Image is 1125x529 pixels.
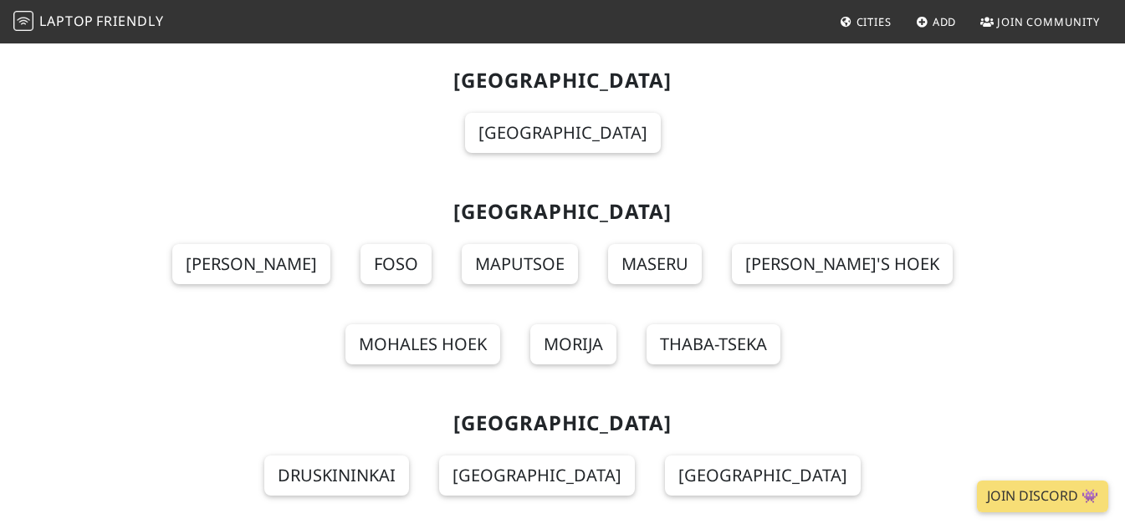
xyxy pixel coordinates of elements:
[857,14,892,29] span: Cities
[96,411,1030,435] h2: [GEOGRAPHIC_DATA]
[608,244,702,284] a: Maseru
[13,11,33,31] img: LaptopFriendly
[39,12,94,30] span: Laptop
[465,113,661,153] a: [GEOGRAPHIC_DATA]
[13,8,164,37] a: LaptopFriendly LaptopFriendly
[997,14,1100,29] span: Join Community
[96,69,1030,93] h2: [GEOGRAPHIC_DATA]
[172,244,330,284] a: [PERSON_NAME]
[96,200,1030,224] h2: [GEOGRAPHIC_DATA]
[665,455,861,496] a: [GEOGRAPHIC_DATA]
[530,324,616,364] a: Morija
[96,12,163,30] span: Friendly
[732,244,953,284] a: [PERSON_NAME]'s Hoek
[933,14,957,29] span: Add
[974,7,1107,37] a: Join Community
[462,244,578,284] a: Maputsoe
[264,455,409,496] a: Druskininkai
[345,324,500,364] a: Mohales Hoek
[909,7,964,37] a: Add
[439,455,635,496] a: [GEOGRAPHIC_DATA]
[647,324,780,364] a: Thaba-Tseka
[361,244,432,284] a: Foso
[833,7,898,37] a: Cities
